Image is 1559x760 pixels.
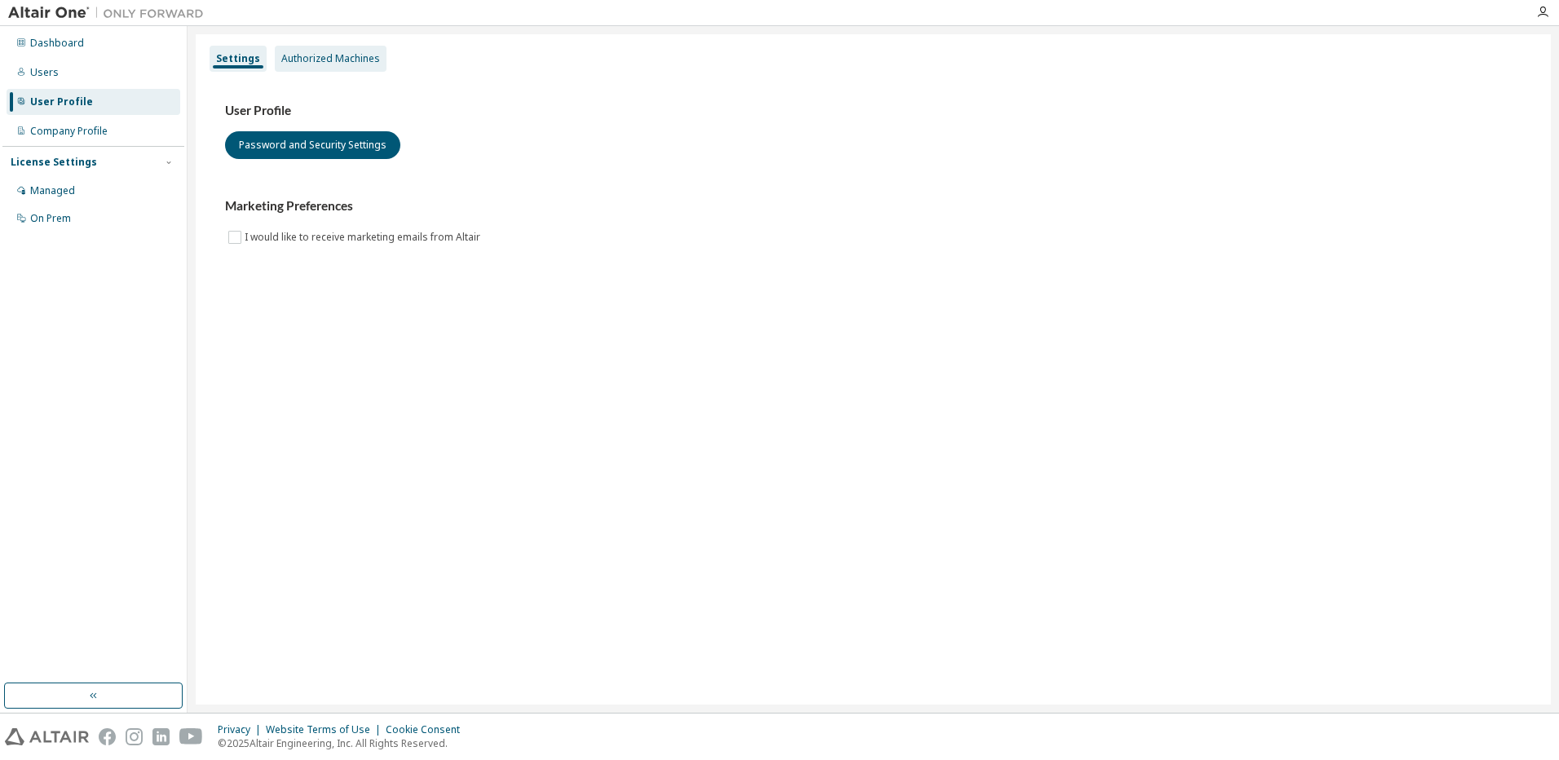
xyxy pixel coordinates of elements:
div: User Profile [30,95,93,108]
img: altair_logo.svg [5,728,89,745]
h3: Marketing Preferences [225,198,1521,214]
div: Privacy [218,723,266,736]
div: Authorized Machines [281,52,380,65]
div: Dashboard [30,37,84,50]
div: License Settings [11,156,97,169]
label: I would like to receive marketing emails from Altair [245,228,484,247]
div: Settings [216,52,260,65]
img: facebook.svg [99,728,116,745]
img: Altair One [8,5,212,21]
div: Cookie Consent [386,723,470,736]
div: On Prem [30,212,71,225]
img: linkedin.svg [152,728,170,745]
p: © 2025 Altair Engineering, Inc. All Rights Reserved. [218,736,470,750]
div: Website Terms of Use [266,723,386,736]
div: Users [30,66,59,79]
img: youtube.svg [179,728,203,745]
div: Managed [30,184,75,197]
div: Company Profile [30,125,108,138]
button: Password and Security Settings [225,131,400,159]
h3: User Profile [225,103,1521,119]
img: instagram.svg [126,728,143,745]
